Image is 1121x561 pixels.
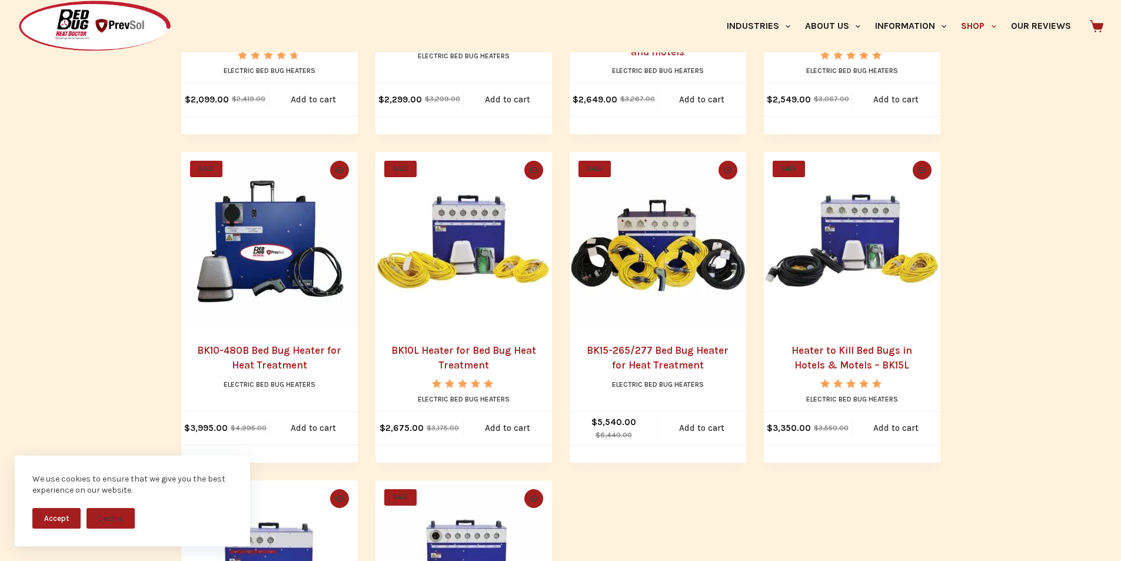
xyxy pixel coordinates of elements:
div: Rated 5.00 out of 5 [820,379,883,388]
button: Quick view toggle [330,161,349,180]
bdi: 3,067.00 [814,95,849,103]
div: Rated 5.00 out of 5 [432,379,495,388]
span: $ [814,424,819,432]
a: BK10L Heater for Bed Bug Heat Treatment [391,344,536,371]
button: Accept [32,508,81,529]
span: $ [185,94,191,105]
a: Add to cart: “Heater to Kill Bed Bugs in Hotels & Motels - BK15L” [852,412,940,444]
bdi: 3,995.00 [184,423,228,433]
span: SALE [384,489,417,506]
a: Electric Bed Bug Heaters [612,380,704,389]
div: Rated 4.67 out of 5 [238,51,301,59]
span: $ [184,423,190,433]
button: Quick view toggle [913,161,932,180]
a: Add to cart: “Heater for Bed Bug Treatment - BBHD8” [270,84,358,116]
button: Quick view toggle [524,161,543,180]
bdi: 6,440.00 [596,431,632,439]
a: Electric Bed Bug Heaters [806,395,898,403]
a: Add to cart: “BK15-265/277 Bed Bug Heater for Heat Treatment” [658,412,746,444]
span: SALE [190,161,222,177]
span: SALE [384,161,417,177]
a: BK10-480B Bed Bug Heater for Heat Treatment [181,152,358,328]
span: $ [427,424,431,432]
span: $ [620,95,625,103]
a: Electric Bed Bug Heaters [224,380,315,389]
span: $ [425,95,430,103]
a: BBHD12-265/277 Bed Bug Heater for treatments in hotels and motels [583,16,733,58]
a: BK15-265/277 Bed Bug Heater for Heat Treatment [587,344,729,371]
div: We use cookies to ensure that we give you the best experience on our website. [32,473,232,496]
a: Add to cart: “Best Bed Bug Heater for Hotels - BBHD12” [852,84,940,116]
a: Add to cart: “BBHD12-265/277 Bed Bug Heater for treatments in hotels and motels” [658,84,746,116]
div: Rated 5.00 out of 5 [820,51,883,59]
bdi: 4,995.00 [231,424,267,432]
bdi: 2,299.00 [378,94,422,105]
span: SALE [773,161,805,177]
a: Add to cart: “BBHD Pro7 Bed Bug Heater for Heat Treatment” [464,84,552,116]
button: Open LiveChat chat widget [9,5,45,40]
a: Electric Bed Bug Heaters [806,67,898,75]
span: SALE [578,161,611,177]
span: $ [596,431,600,439]
button: Quick view toggle [524,489,543,508]
button: Decline [87,508,135,529]
bdi: 2,675.00 [380,423,424,433]
span: $ [767,94,773,105]
a: Electric Bed Bug Heaters [418,395,510,403]
span: $ [814,95,819,103]
a: Add to cart: “BK10L Heater for Bed Bug Heat Treatment” [464,412,552,444]
bdi: 2,099.00 [185,94,229,105]
bdi: 2,649.00 [573,94,617,105]
span: $ [591,417,597,427]
span: Rated out of 5 [432,379,495,415]
a: BK15-265/277 Bed Bug Heater for Heat Treatment [570,152,746,328]
bdi: 3,550.00 [814,424,849,432]
bdi: 3,175.00 [427,424,459,432]
span: $ [380,423,385,433]
bdi: 5,540.00 [591,417,636,427]
a: Add to cart: “BK10-480B Bed Bug Heater for Heat Treatment” [270,412,358,444]
bdi: 3,267.00 [620,95,655,103]
a: Electric Bed Bug Heaters [418,52,510,60]
bdi: 3,299.00 [425,95,460,103]
span: $ [767,423,773,433]
span: Rated out of 5 [820,379,883,415]
a: Electric Bed Bug Heaters [612,67,704,75]
button: Quick view toggle [330,489,349,508]
span: $ [231,424,235,432]
a: BK10L Heater for Bed Bug Heat Treatment [375,152,552,328]
a: Heater to Kill Bed Bugs in Hotels & Motels - BK15L [764,152,940,328]
a: Heater to Kill Bed Bugs in Hotels & Motels – BK15L [791,344,912,371]
bdi: 2,549.00 [767,94,811,105]
span: $ [573,94,578,105]
span: $ [232,95,237,103]
bdi: 3,350.00 [767,423,811,433]
a: BK10-480B Bed Bug Heater for Heat Treatment [197,344,341,371]
bdi: 2,419.00 [232,95,265,103]
button: Quick view toggle [718,161,737,180]
a: Electric Bed Bug Heaters [224,67,315,75]
span: $ [378,94,384,105]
